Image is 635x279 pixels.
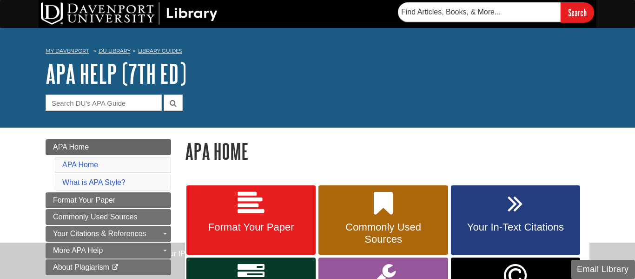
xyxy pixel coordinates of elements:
[46,243,171,259] a: More APA Help
[398,2,594,22] form: Searches DU Library's articles, books, and more
[451,185,580,255] a: Your In-Text Citations
[62,178,126,186] a: What is APA Style?
[46,259,171,275] a: About Plagiarism
[53,196,115,204] span: Format Your Paper
[46,59,186,88] a: APA Help (7th Ed)
[571,260,635,279] button: Email Library
[458,221,573,233] span: Your In-Text Citations
[46,139,171,155] a: APA Home
[46,192,171,208] a: Format Your Paper
[193,221,309,233] span: Format Your Paper
[62,161,98,169] a: APA Home
[325,221,441,245] span: Commonly Used Sources
[185,139,589,163] h1: APA Home
[99,48,131,54] a: DU Library
[53,246,103,254] span: More APA Help
[398,2,561,22] input: Find Articles, Books, & More...
[41,2,218,25] img: DU Library
[46,209,171,225] a: Commonly Used Sources
[46,45,589,60] nav: breadcrumb
[318,185,448,255] a: Commonly Used Sources
[111,265,119,271] i: This link opens in a new window
[46,47,89,55] a: My Davenport
[46,226,171,242] a: Your Citations & References
[53,213,137,221] span: Commonly Used Sources
[186,185,316,255] a: Format Your Paper
[53,143,89,151] span: APA Home
[138,48,182,54] a: Library Guides
[46,95,162,111] input: Search DU's APA Guide
[561,2,594,22] input: Search
[53,263,109,271] span: About Plagiarism
[53,230,146,238] span: Your Citations & References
